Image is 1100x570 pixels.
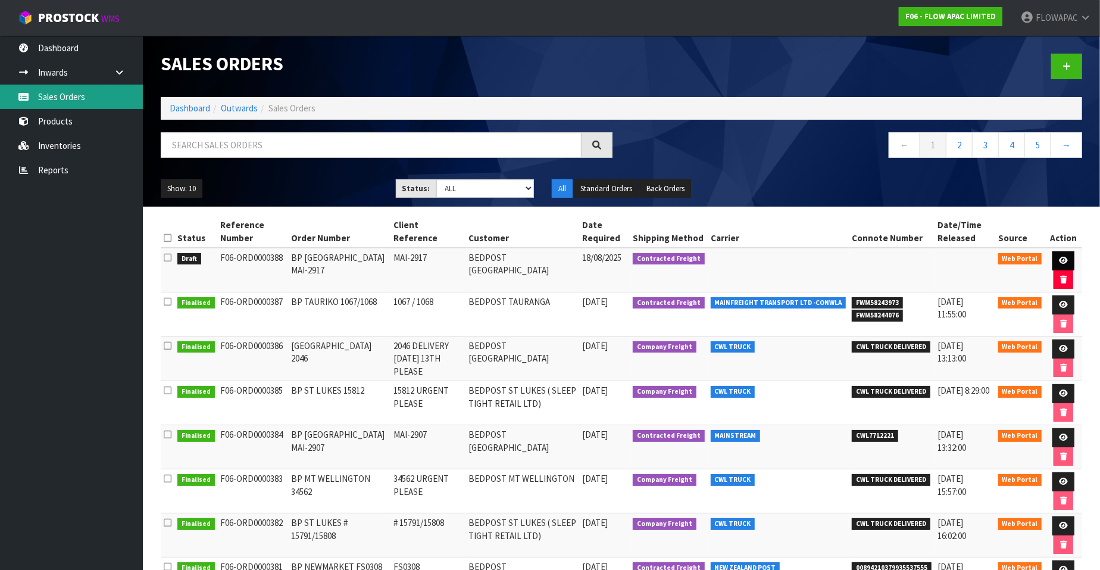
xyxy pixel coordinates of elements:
[582,517,608,528] span: [DATE]
[268,102,315,114] span: Sales Orders
[582,473,608,484] span: [DATE]
[177,341,215,353] span: Finalised
[101,13,120,24] small: WMS
[889,132,920,158] a: ←
[937,340,966,364] span: [DATE] 13:13:00
[218,292,288,337] td: F06-ORD0000387
[579,216,630,248] th: Date Required
[633,474,696,486] span: Company Freight
[852,341,930,353] span: CWL TRUCK DELIVERED
[218,469,288,513] td: F06-ORD0000383
[935,216,995,248] th: Date/Time Released
[161,132,582,158] input: Search sales orders
[218,216,288,248] th: Reference Number
[972,132,999,158] a: 3
[288,513,390,557] td: BP ST LUKES # 15791/15808
[582,385,608,396] span: [DATE]
[218,425,288,469] td: F06-ORD0000384
[937,473,966,497] span: [DATE] 15:57:00
[852,518,930,530] span: CWL TRUCK DELIVERED
[998,341,1042,353] span: Web Portal
[937,296,966,320] span: [DATE] 11:55:00
[402,183,430,194] strong: Status:
[38,10,99,26] span: ProStock
[1024,132,1051,158] a: 5
[852,310,903,322] span: FWM58244076
[218,337,288,381] td: F06-ORD0000386
[582,340,608,351] span: [DATE]
[18,10,33,25] img: cube-alt.png
[177,474,215,486] span: Finalised
[177,518,215,530] span: Finalised
[390,469,465,513] td: 34562 URGENT PLEASE
[633,297,705,309] span: Contracted Freight
[633,386,696,398] span: Company Freight
[937,517,966,541] span: [DATE] 16:02:00
[288,292,390,337] td: BP TAURIKO 1067/1068
[465,292,579,337] td: BEDPOST TAURANGA
[630,216,708,248] th: Shipping Method
[1051,132,1082,158] a: →
[288,248,390,292] td: BP [GEOGRAPHIC_DATA] MAI-2917
[161,179,202,198] button: Show: 10
[465,469,579,513] td: BEDPOST MT WELLINGTON
[711,474,755,486] span: CWL TRUCK
[711,386,755,398] span: CWL TRUCK
[711,518,755,530] span: CWL TRUCK
[288,469,390,513] td: BP MT WELLINGTON 34562
[288,337,390,381] td: [GEOGRAPHIC_DATA] 2046
[288,381,390,425] td: BP ST LUKES 15812
[633,341,696,353] span: Company Freight
[633,518,696,530] span: Company Freight
[852,430,898,442] span: CWL7712221
[465,216,579,248] th: Customer
[998,474,1042,486] span: Web Portal
[582,252,621,263] span: 18/08/2025
[998,518,1042,530] span: Web Portal
[852,474,930,486] span: CWL TRUCK DELIVERED
[711,297,846,309] span: MAINFREIGHT TRANSPORT LTD -CONWLA
[465,248,579,292] td: BEDPOST [GEOGRAPHIC_DATA]
[218,248,288,292] td: F06-ORD0000388
[288,216,390,248] th: Order Number
[174,216,218,248] th: Status
[390,292,465,337] td: 1067 / 1068
[465,425,579,469] td: BEDPOST [GEOGRAPHIC_DATA]
[177,297,215,309] span: Finalised
[711,430,761,442] span: MAINSTREAM
[905,11,996,21] strong: F06 - FLOW APAC LIMITED
[390,248,465,292] td: MAI-2917
[465,381,579,425] td: BEDPOST ST LUKES ( SLEEP TIGHT RETAIL LTD)
[574,179,639,198] button: Standard Orders
[390,381,465,425] td: 15812 URGENT PLEASE
[640,179,691,198] button: Back Orders
[465,513,579,557] td: BEDPOST ST LUKES ( SLEEP TIGHT RETAIL LTD)
[177,430,215,442] span: Finalised
[937,385,989,396] span: [DATE] 8:29:00
[1045,216,1082,248] th: Action
[390,513,465,557] td: # 15791/15808
[218,381,288,425] td: F06-ORD0000385
[630,132,1082,161] nav: Page navigation
[1036,12,1078,23] span: FLOWAPAC
[288,425,390,469] td: BP [GEOGRAPHIC_DATA] MAI-2907
[995,216,1045,248] th: Source
[998,132,1025,158] a: 4
[998,430,1042,442] span: Web Portal
[633,253,705,265] span: Contracted Freight
[852,297,903,309] span: FWM58243973
[465,337,579,381] td: BEDPOST [GEOGRAPHIC_DATA]
[390,425,465,469] td: MAI-2907
[920,132,946,158] a: 1
[177,253,201,265] span: Draft
[582,296,608,307] span: [DATE]
[390,337,465,381] td: 2046 DELIVERY [DATE] 13TH PLEASE
[177,386,215,398] span: Finalised
[633,430,705,442] span: Contracted Freight
[998,386,1042,398] span: Web Portal
[849,216,935,248] th: Connote Number
[711,341,755,353] span: CWL TRUCK
[221,102,258,114] a: Outwards
[552,179,573,198] button: All
[170,102,210,114] a: Dashboard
